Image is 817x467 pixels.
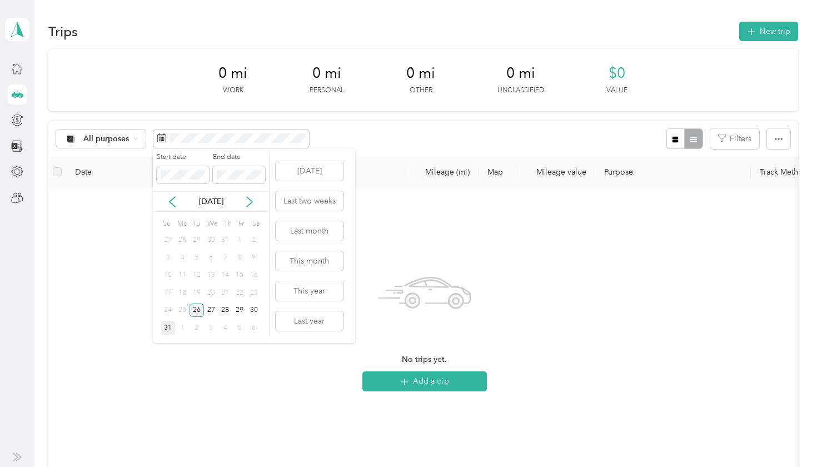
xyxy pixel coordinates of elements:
button: [DATE] [276,161,343,181]
div: 27 [204,304,218,317]
span: 0 mi [218,64,247,82]
th: Date [66,157,150,187]
div: 12 [190,269,204,282]
div: 18 [175,286,190,300]
p: [DATE] [188,196,235,207]
div: 4 [175,251,190,265]
div: Sa [251,216,261,231]
div: Su [161,216,172,231]
div: 25 [175,304,190,317]
div: 9 [247,251,261,265]
iframe: Everlance-gr Chat Button Frame [755,405,817,467]
button: Last year [276,311,343,331]
span: 0 mi [312,64,341,82]
p: Unclassified [497,86,544,96]
div: 22 [232,286,247,300]
div: 2 [247,233,261,247]
div: 5 [190,251,204,265]
div: 10 [161,269,176,282]
span: $0 [609,64,625,82]
span: All purposes [83,135,129,143]
p: Work [223,86,243,96]
button: New trip [739,22,798,41]
div: 28 [175,233,190,247]
div: 3 [204,321,218,335]
div: 14 [218,269,233,282]
div: 31 [161,321,176,335]
div: 15 [232,269,247,282]
p: Value [606,86,627,96]
th: Mileage (mi) [405,157,479,187]
div: 30 [247,304,261,317]
span: No trips yet. [402,354,447,366]
div: Th [222,216,232,231]
div: 5 [232,321,247,335]
label: End date [213,152,265,162]
button: This year [276,281,343,301]
div: 1 [232,233,247,247]
div: 28 [218,304,233,317]
span: 0 mi [406,64,435,82]
div: 29 [232,304,247,317]
div: 1 [175,321,190,335]
div: 17 [161,286,176,300]
th: Mileage value [517,157,595,187]
div: 7 [218,251,233,265]
div: 3 [161,251,176,265]
p: Other [410,86,432,96]
div: 6 [204,251,218,265]
div: 27 [161,233,176,247]
div: Mo [175,216,187,231]
div: 24 [161,304,176,317]
div: 8 [232,251,247,265]
th: Purpose [595,157,751,187]
button: Last two weeks [276,191,343,211]
div: 20 [204,286,218,300]
div: 29 [190,233,204,247]
div: Tu [191,216,202,231]
th: Map [479,157,517,187]
div: 2 [190,321,204,335]
button: Filters [710,128,759,149]
th: Locations [150,157,405,187]
div: 6 [247,321,261,335]
div: 31 [218,233,233,247]
div: We [206,216,218,231]
div: 16 [247,269,261,282]
div: 30 [204,233,218,247]
p: Personal [310,86,344,96]
div: 11 [175,269,190,282]
div: 21 [218,286,233,300]
div: 19 [190,286,204,300]
div: 23 [247,286,261,300]
span: 0 mi [506,64,535,82]
label: Start date [157,152,209,162]
div: Fr [236,216,247,231]
div: 26 [190,304,204,317]
button: Last month [276,221,343,241]
button: Add a trip [362,371,487,391]
button: This month [276,251,343,271]
div: 13 [204,269,218,282]
div: 4 [218,321,233,335]
h1: Trips [48,26,78,37]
